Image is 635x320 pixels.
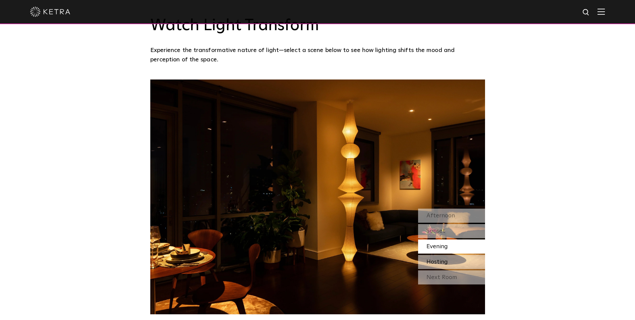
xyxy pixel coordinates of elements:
img: SS_HBD_LivingRoom_Desktop_03 [150,79,485,314]
img: Hamburger%20Nav.svg [598,8,605,15]
p: Experience the transformative nature of light—select a scene below to see how lighting shifts the... [150,46,482,65]
h3: Watch Light Transform [150,16,485,36]
span: Sunset [426,228,445,234]
span: Afternoon [426,213,455,219]
div: Next Room [418,270,485,284]
img: ketra-logo-2019-white [30,7,70,17]
img: search icon [582,8,590,17]
span: Evening [426,244,448,250]
span: Hosting [426,259,448,265]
